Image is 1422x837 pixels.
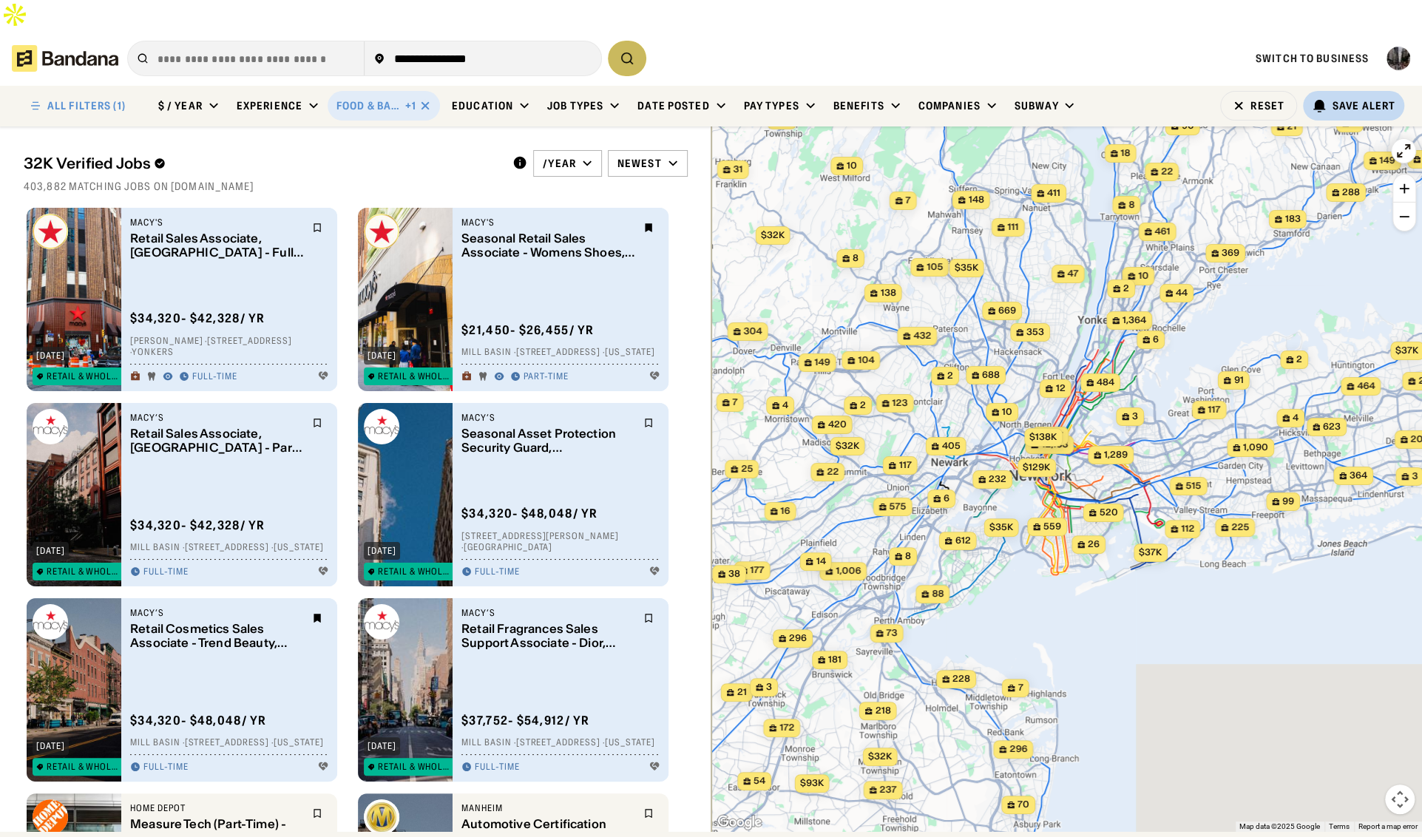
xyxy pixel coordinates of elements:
[815,356,830,369] span: 149
[779,722,794,734] span: 172
[452,99,513,112] div: Education
[754,775,765,787] span: 54
[828,654,842,666] span: 181
[1002,406,1012,418] span: 10
[130,737,328,749] div: Mill Basin · [STREET_ADDRESS] · [US_STATE]
[130,217,303,228] div: Macy's
[942,440,961,453] span: 405
[1128,199,1134,211] span: 8
[461,322,595,338] div: $ 21,450 - $26,455 / yr
[158,99,203,112] div: $ / year
[927,261,943,274] span: 105
[1412,470,1418,483] span: 3
[1023,461,1050,472] span: $129k
[364,409,399,444] img: Macy’s logo
[836,565,861,577] span: 1,006
[1176,287,1188,299] span: 44
[1056,382,1066,395] span: 12
[461,530,660,553] div: [STREET_ADDRESS][PERSON_NAME] · [GEOGRAPHIC_DATA]
[1132,410,1138,423] span: 3
[789,632,807,645] span: 296
[461,231,634,260] div: Seasonal Retail Sales Associate - Womens Shoes, [GEOGRAPHIC_DATA]
[461,737,660,749] div: Mill Basin · [STREET_ADDRESS] · [US_STATE]
[130,412,303,424] div: Macy’s
[1243,441,1268,454] span: 1,090
[36,351,65,360] div: [DATE]
[461,622,634,650] div: Retail Fragrances Sales Support Associate - Dior, [GEOGRAPHIC_DATA] - Full Time
[461,347,660,359] div: Mill Basin · [STREET_ADDRESS] · [US_STATE]
[368,742,396,750] div: [DATE]
[33,409,68,444] img: Macy’s logo
[1282,495,1294,508] span: 99
[617,157,662,170] div: Newest
[130,802,303,814] div: Home Depot
[847,160,857,172] span: 10
[36,546,65,555] div: [DATE]
[543,157,576,170] div: /year
[1256,52,1369,65] a: Switch to Business
[461,713,590,728] div: $ 37,752 - $54,912 / yr
[860,399,866,412] span: 2
[989,473,1006,486] span: 232
[955,262,978,273] span: $35k
[1121,147,1131,160] span: 18
[364,799,399,835] img: Manheim logo
[1018,682,1023,694] span: 7
[868,750,892,762] span: $32k
[1296,353,1302,366] span: 2
[1123,282,1129,295] span: 2
[737,686,747,699] span: 21
[47,762,122,771] div: Retail & Wholesale
[1009,743,1027,756] span: 296
[33,214,68,249] img: Macy's logo
[461,427,634,455] div: Seasonal Asset Protection Security Guard, [PERSON_NAME]
[364,214,399,249] img: Macy's logo
[368,546,396,555] div: [DATE]
[881,287,896,299] span: 138
[1329,822,1350,830] a: Terms (opens in new tab)
[1387,47,1410,70] img: Profile photo
[947,370,953,382] span: 2
[475,762,520,773] div: Full-time
[461,802,634,814] div: Manheim
[955,535,971,547] span: 612
[1285,213,1301,226] span: 183
[944,492,949,505] span: 6
[461,217,634,228] div: Macy's
[1097,376,1114,389] span: 484
[1358,822,1418,830] a: Report a map error
[1350,470,1367,482] span: 364
[1088,538,1100,551] span: 26
[1139,546,1162,558] span: $37k
[1323,421,1341,433] span: 623
[524,371,569,383] div: Part-time
[751,564,765,577] span: 177
[12,45,118,72] img: Bandana logotype
[880,784,897,796] span: 237
[237,99,302,112] div: Experience
[405,99,416,112] div: +1
[893,397,908,410] span: 123
[475,566,520,578] div: Full-time
[890,501,907,513] span: 575
[364,604,399,640] img: Macy’s logo
[766,681,772,694] span: 3
[899,459,912,472] span: 117
[130,607,303,619] div: Macy’s
[715,813,764,832] img: Google
[816,555,826,568] span: 14
[47,372,122,381] div: Retail & Wholesale
[744,99,799,112] div: Pay Types
[1161,166,1173,178] span: 22
[715,813,764,832] a: Open this area in Google Maps (opens a new window)
[733,396,738,409] span: 7
[143,566,189,578] div: Full-time
[1385,785,1415,814] button: Map camera controls
[906,194,911,207] span: 7
[461,607,634,619] div: Macy’s
[1208,404,1221,416] span: 117
[378,567,453,576] div: Retail & Wholesale
[1181,523,1194,535] span: 112
[24,155,501,172] div: 32K Verified Jobs
[130,427,303,455] div: Retail Sales Associate, [GEOGRAPHIC_DATA] - Part Time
